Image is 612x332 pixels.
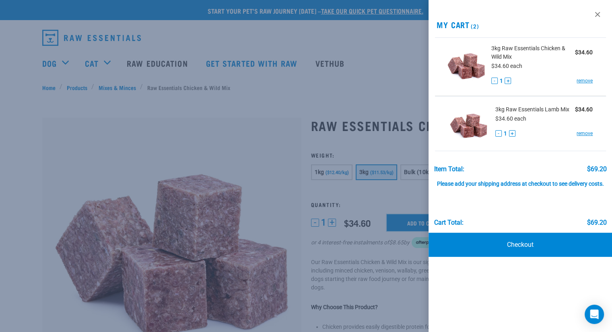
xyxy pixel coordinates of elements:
a: remove [577,130,593,137]
a: remove [577,77,593,84]
div: Open Intercom Messenger [585,305,604,324]
img: Raw Essentials Lamb Mix [448,103,489,144]
span: 1 [499,77,503,85]
strong: $34.60 [575,49,593,55]
button: - [491,78,497,84]
div: $69.20 [587,219,606,226]
span: (2) [469,25,478,27]
div: Item Total: [434,166,464,173]
a: Checkout [429,233,612,257]
strong: $34.60 [575,106,593,113]
span: $34.60 each [495,115,526,122]
span: 3kg Raw Essentials Lamb Mix [495,105,569,114]
button: - [495,130,502,137]
h2: My Cart [429,20,612,29]
span: 1 [504,129,507,138]
button: + [505,78,511,84]
span: 3kg Raw Essentials Chicken & Wild Mix [491,44,575,61]
button: + [509,130,515,137]
div: $69.20 [587,166,606,173]
div: Cart total: [434,219,463,226]
span: $34.60 each [491,63,522,69]
div: Please add your shipping address at checkout to see delivery costs. [434,173,606,187]
img: Raw Essentials Chicken & Wild Mix [448,44,485,86]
